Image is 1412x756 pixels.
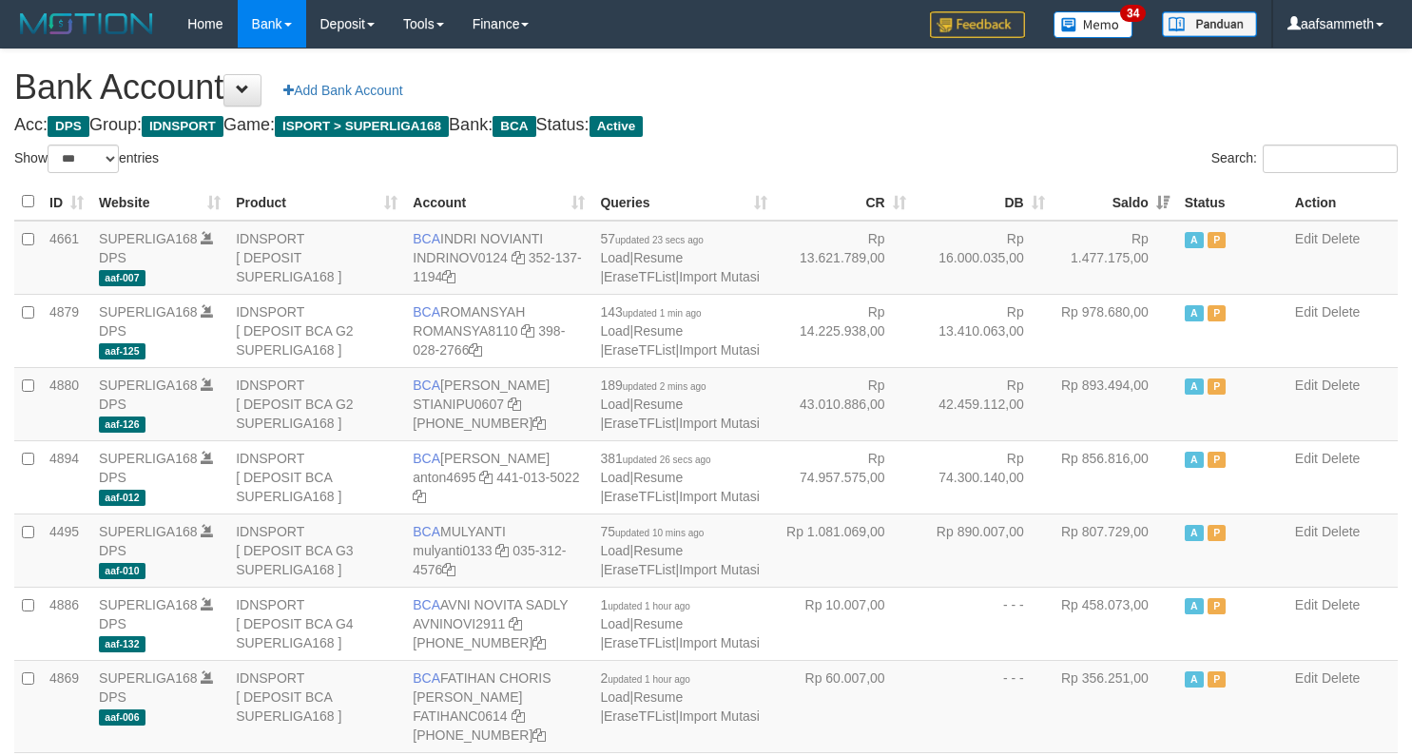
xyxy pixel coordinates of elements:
span: BCA [413,597,440,612]
span: | | | [600,304,760,358]
span: | | | [600,670,760,724]
a: Resume [633,470,683,485]
td: INDRI NOVIANTI 352-137-1194 [405,221,592,295]
label: Search: [1211,145,1398,173]
span: aaf-007 [99,270,145,286]
a: Copy anton4695 to clipboard [479,470,493,485]
a: SUPERLIGA168 [99,378,198,393]
td: - - - [914,587,1053,660]
span: Paused [1208,598,1227,614]
a: SUPERLIGA168 [99,451,198,466]
span: Paused [1208,671,1227,688]
td: IDNSPORT [ DEPOSIT BCA G2 SUPERLIGA168 ] [228,294,405,367]
a: Copy 4062280135 to clipboard [532,635,546,650]
a: Copy 4410135022 to clipboard [413,489,426,504]
span: Paused [1208,452,1227,468]
th: DB: activate to sort column ascending [914,184,1053,221]
img: Feedback.jpg [930,11,1025,38]
a: EraseTFList [604,269,675,284]
td: Rp 13.410.063,00 [914,294,1053,367]
a: Copy INDRINOV0124 to clipboard [512,250,525,265]
a: Edit [1295,670,1318,686]
span: 1 [600,597,690,612]
span: Paused [1208,232,1227,248]
a: SUPERLIGA168 [99,524,198,539]
a: Copy ROMANSYA8110 to clipboard [521,323,534,339]
a: Load [600,397,629,412]
a: EraseTFList [604,416,675,431]
td: Rp 856.816,00 [1053,440,1177,514]
span: | | | [600,451,760,504]
a: Delete [1322,304,1360,320]
a: Delete [1322,451,1360,466]
span: aaf-010 [99,563,145,579]
td: IDNSPORT [ DEPOSIT SUPERLIGA168 ] [228,221,405,295]
span: BCA [413,524,440,539]
a: SUPERLIGA168 [99,231,198,246]
th: Saldo: activate to sort column ascending [1053,184,1177,221]
span: Active [1185,305,1204,321]
span: updated 2 mins ago [623,381,706,392]
td: 4661 [42,221,91,295]
a: Resume [633,250,683,265]
span: aaf-012 [99,490,145,506]
td: DPS [91,660,228,752]
a: Import Mutasi [679,708,760,724]
td: Rp 893.494,00 [1053,367,1177,440]
a: EraseTFList [604,489,675,504]
a: SUPERLIGA168 [99,670,198,686]
td: IDNSPORT [ DEPOSIT BCA G2 SUPERLIGA168 ] [228,367,405,440]
td: AVNI NOVITA SADLY [PHONE_NUMBER] [405,587,592,660]
a: Copy 3980282766 to clipboard [469,342,482,358]
td: DPS [91,294,228,367]
a: Resume [633,616,683,631]
a: Load [600,616,629,631]
span: ISPORT > SUPERLIGA168 [275,116,449,137]
a: Resume [633,689,683,705]
span: IDNSPORT [142,116,223,137]
span: Paused [1208,305,1227,321]
th: CR: activate to sort column ascending [775,184,914,221]
td: ROMANSYAH 398-028-2766 [405,294,592,367]
td: DPS [91,587,228,660]
td: Rp 14.225.938,00 [775,294,914,367]
a: AVNINOVI2911 [413,616,505,631]
th: ID: activate to sort column ascending [42,184,91,221]
a: Delete [1322,524,1360,539]
a: Delete [1322,231,1360,246]
a: Copy FATIHANC0614 to clipboard [512,708,525,724]
td: - - - [914,660,1053,752]
a: Edit [1295,524,1318,539]
a: Copy AVNINOVI2911 to clipboard [509,616,522,631]
td: [PERSON_NAME] [PHONE_NUMBER] [405,367,592,440]
td: IDNSPORT [ DEPOSIT BCA G3 SUPERLIGA168 ] [228,514,405,587]
td: IDNSPORT [ DEPOSIT BCA SUPERLIGA168 ] [228,440,405,514]
span: updated 26 secs ago [623,455,711,465]
td: 4869 [42,660,91,752]
span: aaf-006 [99,709,145,726]
img: panduan.png [1162,11,1257,37]
td: Rp 43.010.886,00 [775,367,914,440]
td: Rp 807.729,00 [1053,514,1177,587]
a: Import Mutasi [679,562,760,577]
span: 57 [600,231,703,246]
span: updated 23 secs ago [615,235,704,245]
td: 4886 [42,587,91,660]
span: BCA [413,670,440,686]
a: Copy 3521371194 to clipboard [442,269,455,284]
a: EraseTFList [604,342,675,358]
td: IDNSPORT [ DEPOSIT BCA G4 SUPERLIGA168 ] [228,587,405,660]
td: 4495 [42,514,91,587]
td: Rp 13.621.789,00 [775,221,914,295]
input: Search: [1263,145,1398,173]
td: FATIHAN CHORIS [PERSON_NAME] [PHONE_NUMBER] [405,660,592,752]
span: Paused [1208,378,1227,395]
span: | | | [600,597,760,650]
a: Copy 4062280194 to clipboard [532,416,546,431]
span: Active [1185,671,1204,688]
a: mulyanti0133 [413,543,492,558]
a: Resume [633,543,683,558]
td: Rp 16.000.035,00 [914,221,1053,295]
th: Action [1287,184,1398,221]
td: Rp 978.680,00 [1053,294,1177,367]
